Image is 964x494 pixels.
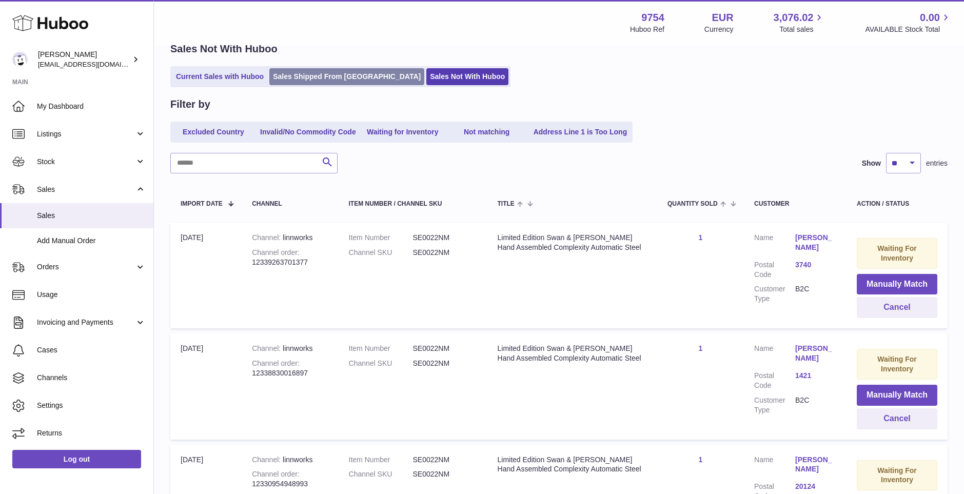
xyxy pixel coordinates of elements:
strong: Waiting For Inventory [877,466,916,484]
a: 3,076.02 Total sales [774,11,825,34]
div: Item Number / Channel SKU [349,201,477,207]
strong: Channel order [252,470,300,478]
span: Cases [37,345,146,355]
dt: Item Number [349,455,413,465]
div: 12338830016897 [252,359,328,378]
td: [DATE] [170,333,242,439]
span: Title [498,201,515,207]
strong: Channel [252,344,283,352]
a: 0.00 AVAILABLE Stock Total [865,11,952,34]
div: 12330954948993 [252,469,328,489]
div: Limited Edition Swan & [PERSON_NAME] Hand Assembled Complexity Automatic Steel [498,455,647,475]
strong: Waiting For Inventory [877,355,916,373]
a: 1 [699,233,703,242]
a: Log out [12,450,141,468]
span: Import date [181,201,223,207]
dt: Postal Code [754,371,795,390]
img: info@fieldsluxury.london [12,52,28,67]
span: Sales [37,211,146,221]
strong: Channel [252,456,283,464]
a: 1 [699,344,703,352]
span: 3,076.02 [774,11,814,25]
div: Limited Edition Swan & [PERSON_NAME] Hand Assembled Complexity Automatic Steel [498,344,647,363]
button: Cancel [857,297,937,318]
dt: Name [754,233,795,255]
label: Show [862,159,881,168]
div: linnworks [252,455,328,465]
span: entries [926,159,948,168]
a: Sales Not With Huboo [426,68,508,85]
span: Quantity Sold [667,201,718,207]
span: Settings [37,401,146,410]
div: Customer [754,201,836,207]
a: [PERSON_NAME] [795,344,836,363]
a: [PERSON_NAME] [795,233,836,252]
dd: SE0022NM [413,344,477,353]
dt: Customer Type [754,284,795,304]
dt: Channel SKU [349,359,413,368]
dt: Name [754,455,795,477]
a: Waiting for Inventory [362,124,444,141]
a: 1 [699,456,703,464]
a: [PERSON_NAME] [795,455,836,475]
div: Huboo Ref [630,25,664,34]
dd: B2C [795,396,836,415]
span: AVAILABLE Stock Total [865,25,952,34]
dd: SE0022NM [413,359,477,368]
span: [EMAIL_ADDRESS][DOMAIN_NAME] [38,60,151,68]
strong: Channel order [252,359,300,367]
dt: Item Number [349,233,413,243]
a: 1421 [795,371,836,381]
div: Channel [252,201,328,207]
span: Total sales [779,25,825,34]
strong: 9754 [641,11,664,25]
div: [PERSON_NAME] [38,50,130,69]
span: 0.00 [920,11,940,25]
span: Sales [37,185,135,194]
span: Usage [37,290,146,300]
a: Invalid/No Commodity Code [257,124,360,141]
dt: Item Number [349,344,413,353]
div: linnworks [252,344,328,353]
button: Cancel [857,408,937,429]
dd: SE0022NM [413,469,477,479]
div: 12339263701377 [252,248,328,267]
dd: B2C [795,284,836,304]
strong: Waiting For Inventory [877,244,916,262]
strong: Channel order [252,248,300,256]
div: linnworks [252,233,328,243]
div: Limited Edition Swan & [PERSON_NAME] Hand Assembled Complexity Automatic Steel [498,233,647,252]
dd: SE0022NM [413,233,477,243]
dd: SE0022NM [413,455,477,465]
dt: Name [754,344,795,366]
span: Add Manual Order [37,236,146,246]
dt: Channel SKU [349,248,413,258]
span: Listings [37,129,135,139]
td: [DATE] [170,223,242,328]
div: Currency [704,25,734,34]
span: My Dashboard [37,102,146,111]
span: Stock [37,157,135,167]
a: Excluded Country [172,124,254,141]
span: Channels [37,373,146,383]
a: 3740 [795,260,836,270]
strong: EUR [712,11,733,25]
h2: Sales Not With Huboo [170,42,278,56]
dt: Customer Type [754,396,795,415]
dd: SE0022NM [413,248,477,258]
dt: Channel SKU [349,469,413,479]
div: Action / Status [857,201,937,207]
button: Manually Match [857,274,937,295]
dt: Postal Code [754,260,795,280]
button: Manually Match [857,385,937,406]
span: Returns [37,428,146,438]
a: Current Sales with Huboo [172,68,267,85]
a: Sales Shipped From [GEOGRAPHIC_DATA] [269,68,424,85]
strong: Channel [252,233,283,242]
a: Not matching [446,124,528,141]
h2: Filter by [170,97,210,111]
span: Orders [37,262,135,272]
a: 20124 [795,482,836,491]
a: Address Line 1 is Too Long [530,124,631,141]
span: Invoicing and Payments [37,318,135,327]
